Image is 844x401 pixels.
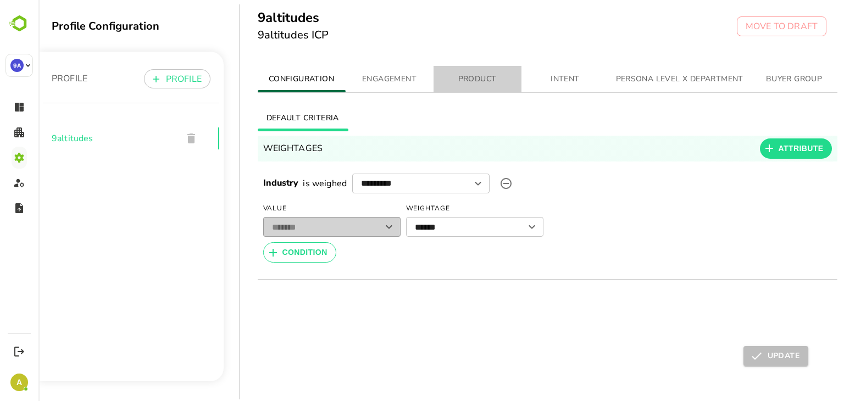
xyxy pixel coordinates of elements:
p: PROFILE [13,72,49,85]
h6: Industry [225,176,260,191]
h6: 9altitudes ICP [219,26,291,44]
button: ATTRIBUTE [721,138,794,159]
button: Open [432,176,447,191]
span: PRODUCT [402,73,476,86]
span: Value [225,200,362,218]
div: 9A [10,59,24,72]
h5: 9altitudes [219,9,291,26]
h6: WEIGHTAGES [225,141,285,156]
div: 9altitudes [4,116,181,160]
span: ATTRIBUTE [740,142,785,155]
label: upload picture [457,172,479,194]
span: Weightage [368,200,505,218]
button: MOVE TO DRAFT [698,16,788,36]
p: is weighed [264,177,308,190]
button: DEFAULT CRITERIA [219,105,309,131]
span: 9altitudes [13,132,135,145]
div: Profile Configuration [13,19,185,34]
span: PERSONA LEVEL X DEPARTMENT [578,73,705,86]
p: MOVE TO DRAFT [707,20,779,33]
span: ENGAGEMENT [314,73,388,86]
span: CONFIGURATION [226,73,301,86]
span: BUYER GROUP [718,73,793,86]
p: PROFILE [127,73,163,86]
button: UPDATE [705,346,770,366]
button: Logout [12,344,26,359]
span: INTENT [490,73,564,86]
button: PROFILE [105,69,172,88]
div: simple tabs [219,66,799,92]
div: A [10,374,28,391]
img: BambooboxLogoMark.f1c84d78b4c51b1a7b5f700c9845e183.svg [5,13,34,34]
button: CONDITION [225,242,298,263]
div: basic tabs example [219,105,799,131]
span: CONDITION [244,246,289,259]
button: Open [486,219,501,235]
